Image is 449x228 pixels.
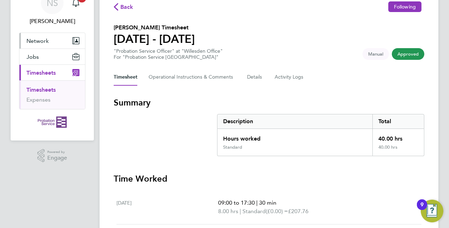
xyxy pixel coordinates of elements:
span: Powered by [47,149,67,155]
button: Activity Logs [275,69,304,86]
h3: Summary [114,97,424,108]
div: 40.00 hrs [372,129,424,144]
span: 30 min [259,199,276,206]
h2: [PERSON_NAME] Timesheet [114,23,195,32]
button: Timesheets [19,65,85,80]
a: Go to home page [19,116,85,128]
a: Timesheets [26,86,56,93]
span: Back [120,3,133,11]
div: Summary [217,114,424,156]
span: | [240,208,241,215]
a: Powered byEngage [37,149,67,163]
span: Standard [243,207,266,216]
button: Open Resource Center, 9 new notifications [421,200,443,222]
button: Operational Instructions & Comments [149,69,236,86]
button: Timesheet [114,69,137,86]
div: For "Probation Service [GEOGRAPHIC_DATA]" [114,54,223,60]
a: Expenses [26,96,50,103]
span: £207.76 [288,208,309,215]
span: Engage [47,155,67,161]
button: Following [388,1,421,12]
button: Back [114,2,133,11]
div: Description [217,114,372,129]
div: Total [372,114,424,129]
span: Nathalie Sharpe [19,17,85,25]
button: Details [247,69,263,86]
div: 40.00 hrs [372,144,424,156]
div: [DATE] [116,199,218,216]
span: This timesheet has been approved. [392,48,424,60]
span: Network [26,38,49,44]
span: Timesheets [26,69,56,76]
h3: Time Worked [114,173,424,184]
button: Network [19,33,85,49]
span: Following [394,4,416,10]
div: Hours worked [217,129,372,144]
h1: [DATE] - [DATE] [114,32,195,46]
span: 8.00 hrs [218,208,238,215]
span: 09:00 to 17:30 [218,199,255,206]
span: | [256,199,258,206]
span: Jobs [26,53,39,60]
div: 9 [420,205,424,214]
div: Timesheets [19,80,85,109]
span: This timesheet was manually created. [363,48,389,60]
button: Jobs [19,49,85,64]
img: probationservice-logo-retina.png [38,116,66,128]
div: "Probation Service Officer" at "Willesden Office" [114,48,223,60]
span: (£0.00) = [266,208,288,215]
div: Standard [223,144,242,150]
